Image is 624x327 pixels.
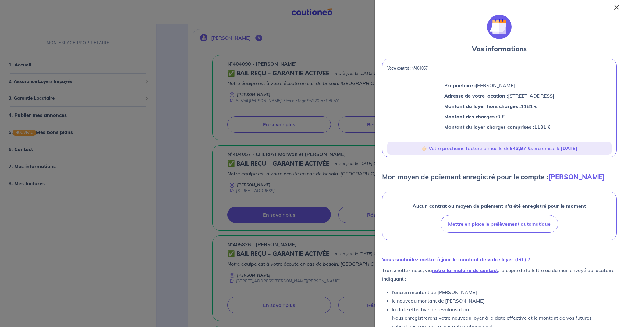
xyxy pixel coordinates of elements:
[387,66,612,70] p: Votre contrat : n°404057
[548,173,604,181] strong: [PERSON_NAME]
[444,113,554,120] p: 0 €
[444,82,476,88] strong: Propriétaire :
[612,2,622,12] button: Close
[441,215,558,233] button: Mettre en place le prélèvement automatique
[382,266,617,283] p: Transmettez nous, via , la copie de la lettre ou du mail envoyé au locataire indiquant :
[561,145,577,151] strong: [DATE]
[444,123,554,131] p: 1181 €
[432,267,498,273] a: notre formulaire de contact
[444,92,554,100] p: [STREET_ADDRESS]
[444,102,554,110] p: 1181 €
[382,256,530,262] strong: Vous souhaitez mettre à jour le montant de votre loyer (IRL) ?
[444,93,508,99] strong: Adresse de votre location :
[390,144,609,152] p: 👉🏻 Votre prochaine facture annuelle de sera émise le
[510,145,531,151] strong: 643,97 €
[444,81,554,89] p: [PERSON_NAME]
[472,45,527,53] strong: Vos informations
[444,124,534,130] strong: Montant du loyer charges comprises :
[392,288,617,296] li: l’ancien montant de [PERSON_NAME]
[444,103,521,109] strong: Montant du loyer hors charges :
[487,15,512,39] img: illu_calendar.svg
[382,172,604,182] p: Mon moyen de paiement enregistré pour le compte :
[444,113,497,120] strong: Montant des charges :
[413,203,586,209] strong: Aucun contrat ou moyen de paiement n’a été enregistré pour le moment
[392,296,617,305] li: le nouveau montant de [PERSON_NAME]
